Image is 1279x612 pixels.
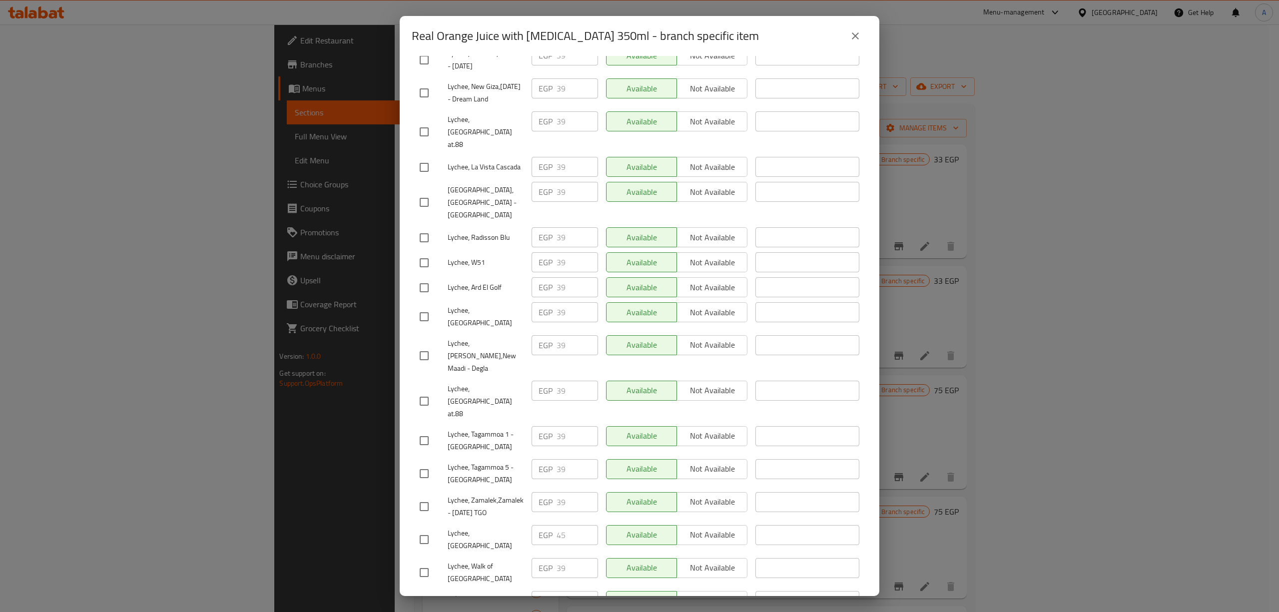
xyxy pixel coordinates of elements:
[557,78,598,98] input: Please enter price
[448,527,524,552] span: Lychee, [GEOGRAPHIC_DATA]
[448,461,524,486] span: Lychee, Tagammoa 5 - [GEOGRAPHIC_DATA]
[557,277,598,297] input: Please enter price
[557,252,598,272] input: Please enter price
[557,335,598,355] input: Please enter price
[557,591,598,611] input: Please enter price
[557,302,598,322] input: Please enter price
[557,492,598,512] input: Please enter price
[539,463,553,475] p: EGP
[557,111,598,131] input: Please enter price
[448,47,524,72] span: Lychee, Zamalek,Zamalek - [DATE]
[557,182,598,202] input: Please enter price
[539,385,553,397] p: EGP
[448,304,524,329] span: Lychee, [GEOGRAPHIC_DATA]
[539,562,553,574] p: EGP
[539,281,553,293] p: EGP
[539,430,553,442] p: EGP
[448,281,524,294] span: Lychee, Ard El Golf
[557,525,598,545] input: Please enter price
[539,82,553,94] p: EGP
[539,306,553,318] p: EGP
[539,496,553,508] p: EGP
[539,339,553,351] p: EGP
[539,49,553,61] p: EGP
[843,24,867,48] button: close
[448,80,524,105] span: Lychee, New Giza,[DATE] - Dream Land
[448,494,524,519] span: Lychee, Zamalek,Zamalek - [DATE] TGO
[539,595,553,607] p: EGP
[557,381,598,401] input: Please enter price
[448,256,524,269] span: Lychee, W51
[539,231,553,243] p: EGP
[539,256,553,268] p: EGP
[448,231,524,244] span: Lychee, Radisson Blu
[448,383,524,420] span: Lychee, [GEOGRAPHIC_DATA] at.88
[448,337,524,375] span: Lychee, [PERSON_NAME],New Maadi - Degla
[557,157,598,177] input: Please enter price
[557,558,598,578] input: Please enter price
[539,186,553,198] p: EGP
[539,161,553,173] p: EGP
[412,28,759,44] h2: Real Orange Juice with [MEDICAL_DATA] 350ml - branch specific item
[539,529,553,541] p: EGP
[539,115,553,127] p: EGP
[557,459,598,479] input: Please enter price
[448,184,524,221] span: [GEOGRAPHIC_DATA], [GEOGRAPHIC_DATA] - [GEOGRAPHIC_DATA]
[557,426,598,446] input: Please enter price
[557,227,598,247] input: Please enter price
[448,113,524,151] span: Lychee, [GEOGRAPHIC_DATA] at.88
[448,428,524,453] span: Lychee, Tagammoa 1 - [GEOGRAPHIC_DATA]
[448,560,524,585] span: Lychee, Walk of [GEOGRAPHIC_DATA]
[448,161,524,173] span: Lychee, La Vista Cascada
